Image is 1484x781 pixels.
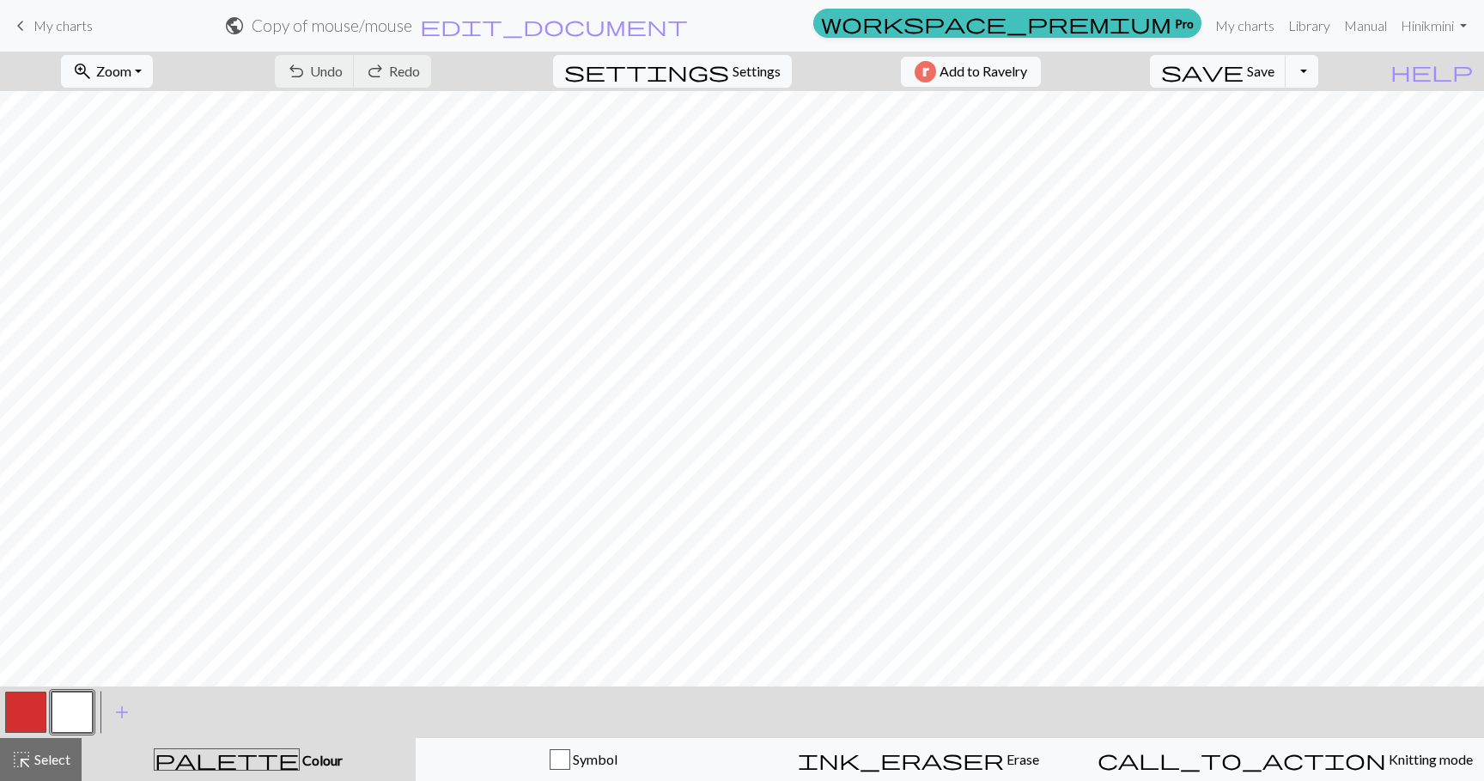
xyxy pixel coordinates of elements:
[33,17,93,34] span: My charts
[155,747,299,772] span: palette
[416,738,751,781] button: Symbol
[570,751,617,767] span: Symbol
[940,61,1027,82] span: Add to Ravelry
[915,61,936,82] img: Ravelry
[1390,59,1473,83] span: help
[553,55,792,88] button: SettingsSettings
[96,63,131,79] span: Zoom
[10,11,93,40] a: My charts
[1150,55,1286,88] button: Save
[1208,9,1281,43] a: My charts
[798,747,1004,772] span: ink_eraser
[1247,63,1274,79] span: Save
[1098,747,1386,772] span: call_to_action
[1386,751,1473,767] span: Knitting mode
[1161,59,1244,83] span: save
[420,14,688,38] span: edit_document
[751,738,1086,781] button: Erase
[252,15,412,35] h2: Copy of mouse / mouse
[1337,9,1394,43] a: Manual
[901,57,1041,87] button: Add to Ravelry
[300,752,343,768] span: Colour
[1394,9,1474,43] a: Hinikmini
[1004,751,1039,767] span: Erase
[564,61,729,82] i: Settings
[11,747,32,772] span: highlight_alt
[1281,9,1337,43] a: Library
[10,14,31,38] span: keyboard_arrow_left
[1086,738,1484,781] button: Knitting mode
[224,14,245,38] span: public
[61,55,153,88] button: Zoom
[72,59,93,83] span: zoom_in
[733,61,781,82] span: Settings
[112,700,132,724] span: add
[564,59,729,83] span: settings
[813,9,1201,38] a: Pro
[82,738,416,781] button: Colour
[32,751,70,767] span: Select
[821,11,1171,35] span: workspace_premium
